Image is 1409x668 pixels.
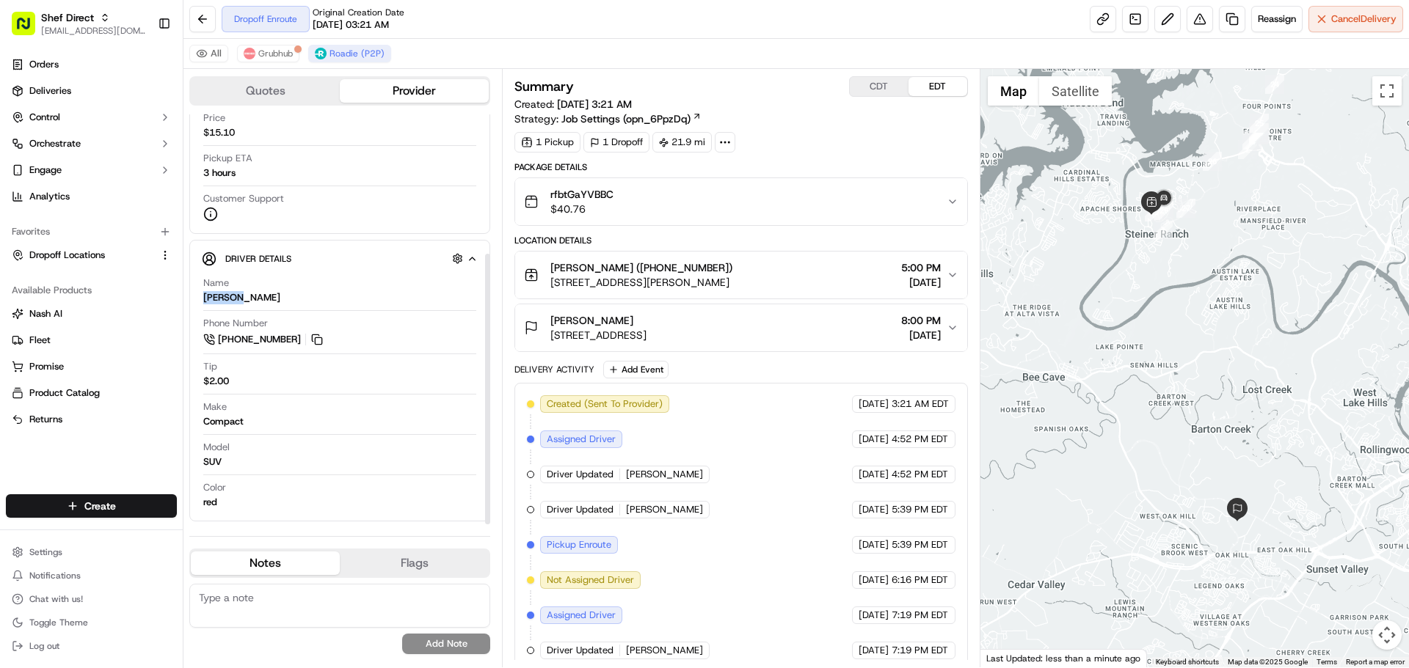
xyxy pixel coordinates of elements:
[29,413,62,426] span: Returns
[29,164,62,177] span: Engage
[6,589,177,609] button: Chat with us!
[892,433,948,446] span: 4:52 PM EDT
[514,80,574,93] h3: Summary
[561,111,702,126] a: Job Settings (opn_6PpzDq)
[547,609,616,622] span: Assigned Driver
[218,333,301,346] span: [PHONE_NUMBER]
[203,400,227,414] span: Make
[29,307,62,320] span: Nash AI
[1250,123,1269,142] div: 6
[550,275,732,290] span: [STREET_ADDRESS][PERSON_NAME]
[6,79,177,103] a: Deliveries
[1317,658,1337,666] a: Terms (opens in new tab)
[557,98,632,111] span: [DATE] 3:21 AM
[626,644,703,657] span: [PERSON_NAME]
[330,48,385,59] span: Roadie (P2P)
[15,290,26,301] div: 📗
[313,7,404,18] span: Original Creation Date
[6,408,177,431] button: Returns
[859,644,889,657] span: [DATE]
[29,288,112,303] span: Knowledge Base
[139,288,236,303] span: API Documentation
[859,397,889,411] span: [DATE]
[6,220,177,243] div: Favorites
[1251,6,1303,32] button: Reassign
[547,538,611,551] span: Pickup Enroute
[984,648,1033,667] img: Google
[515,178,966,225] button: rfbtGaYVBBC$40.76
[203,192,284,205] span: Customer Support
[203,455,222,469] div: SUV
[6,279,177,302] div: Available Products
[29,137,81,150] span: Orchestrate
[859,573,889,587] span: [DATE]
[901,313,941,328] span: 8:00 PM
[1372,76,1402,106] button: Toggle fullscreen view
[1242,131,1261,150] div: 3
[626,503,703,516] span: [PERSON_NAME]
[514,364,594,375] div: Delivery Activity
[892,573,948,587] span: 6:16 PM EDT
[980,649,1147,667] div: Last Updated: less than a minute ago
[203,496,217,509] div: red
[514,111,702,126] div: Strategy:
[6,6,152,41] button: Shef Direct[EMAIL_ADDRESS][DOMAIN_NAME]
[909,77,967,96] button: EDT
[6,132,177,155] button: Orchestrate
[12,307,171,320] a: Nash AI
[203,375,229,388] div: $2.00
[203,166,236,180] div: 3 hours
[547,644,614,657] span: Driver Updated
[29,386,100,400] span: Product Catalog
[29,570,81,581] span: Notifications
[227,188,267,205] button: See all
[859,538,889,551] span: [DATE]
[1238,140,1257,159] div: 2
[41,10,94,25] button: Shef Direct
[1331,12,1397,26] span: Cancel Delivery
[1249,123,1268,142] div: 10
[550,260,732,275] span: [PERSON_NAME] ([PHONE_NUMBER])
[203,441,230,454] span: Model
[892,503,948,516] span: 5:39 PM EDT
[29,84,71,98] span: Deliveries
[15,213,38,237] img: Shef Support
[29,617,88,628] span: Toggle Theme
[550,328,647,342] span: [STREET_ADDRESS]
[1154,221,1173,240] div: 1
[892,644,948,657] span: 7:19 PM EDT
[340,79,489,103] button: Provider
[1176,199,1195,218] div: 27
[626,468,703,481] span: [PERSON_NAME]
[859,503,889,516] span: [DATE]
[340,551,489,575] button: Flags
[6,381,177,405] button: Product Catalog
[901,260,941,275] span: 5:00 PM
[191,79,340,103] button: Quotes
[514,235,967,246] div: Location Details
[15,140,41,166] img: 1736555255976-a54dd68f-1ca7-489b-9aae-adbdc363a1c4
[313,18,389,32] span: [DATE] 03:21 AM
[29,593,83,605] span: Chat with us!
[84,499,116,513] span: Create
[1228,658,1308,666] span: Map data ©2025 Google
[1156,657,1219,667] button: Keyboard shortcuts
[583,132,649,153] div: 1 Dropoff
[901,328,941,342] span: [DATE]
[6,636,177,656] button: Log out
[6,612,177,633] button: Toggle Theme
[547,433,616,446] span: Assigned Driver
[1039,76,1112,106] button: Show satellite imagery
[103,323,178,335] a: Powered byPylon
[652,132,712,153] div: 21.9 mi
[1203,152,1222,171] div: 26
[66,140,241,155] div: Start new chat
[12,249,153,262] a: Dropoff Locations
[1346,658,1405,666] a: Report a map error
[6,329,177,352] button: Fleet
[203,126,235,139] span: $15.10
[547,397,663,411] span: Created (Sent To Provider)
[124,290,136,301] div: 💻
[1372,620,1402,650] button: Map camera controls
